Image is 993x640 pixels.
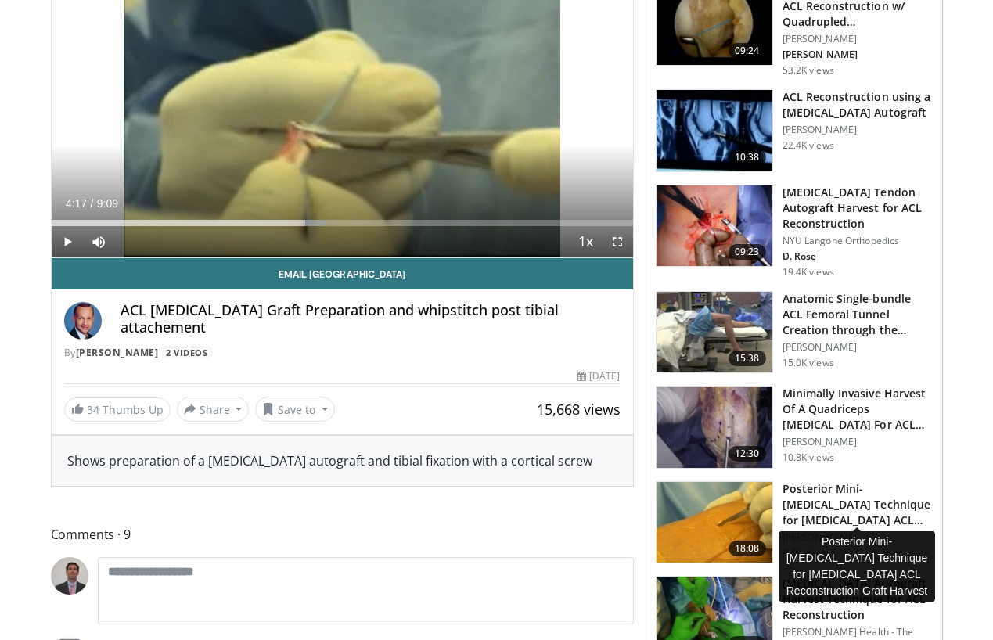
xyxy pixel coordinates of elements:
a: 34 Thumbs Up [64,397,171,422]
span: 10:38 [729,149,766,165]
span: 09:23 [729,244,766,260]
a: 10:38 ACL Reconstruction using a [MEDICAL_DATA] Autograft [PERSON_NAME] 22.4K views [656,89,933,172]
p: [PERSON_NAME] [783,124,933,136]
img: 243192_0000_1.png.150x105_q85_crop-smart_upscale.jpg [657,292,772,373]
img: Avatar [64,302,102,340]
h3: Minimally Invasive Harvest Of A Quadriceps [MEDICAL_DATA] For ACL Reco… [783,386,933,433]
button: Play [52,226,83,257]
a: 2 Videos [161,346,213,359]
div: [DATE] [577,369,620,383]
span: 15,668 views [537,400,621,419]
h3: Anatomic Single-bundle ACL Femoral Tunnel Creation through the Anter… [783,291,933,338]
p: 15.0K views [783,357,834,369]
a: 12:30 Minimally Invasive Harvest Of A Quadriceps [MEDICAL_DATA] For ACL Reco… [PERSON_NAME] 10.8K... [656,386,933,469]
button: Fullscreen [602,226,633,257]
p: [PERSON_NAME] [783,436,933,448]
a: 09:23 [MEDICAL_DATA] Tendon Autograft Harvest for ACL Reconstruction NYU Langone Orthopedics D. R... [656,185,933,279]
img: FZUcRHgrY5h1eNdH4xMDoxOjA4MTsiGN.150x105_q85_crop-smart_upscale.jpg [657,387,772,468]
p: 10.8K views [783,451,834,464]
p: NYU Langone Orthopedics [783,235,933,247]
button: Share [177,397,250,422]
a: Email [GEOGRAPHIC_DATA] [52,258,633,289]
p: [PERSON_NAME] [783,341,933,354]
button: Playback Rate [570,226,602,257]
button: Save to [255,397,335,422]
span: Comments 9 [51,524,634,545]
h3: Posterior Mini-[MEDICAL_DATA] Technique for [MEDICAL_DATA] ACL Reconstruction G… [783,481,933,528]
span: 9:09 [97,197,118,210]
p: [PERSON_NAME] [783,33,933,45]
p: 53.2K views [783,64,834,77]
span: 09:24 [729,43,766,59]
a: [PERSON_NAME] [76,346,159,359]
h3: ACL Reconstruction using a [MEDICAL_DATA] Autograft [783,89,933,120]
span: 4:17 [66,197,87,210]
button: Mute [83,226,114,257]
img: 38725_0000_3.png.150x105_q85_crop-smart_upscale.jpg [657,90,772,171]
span: 18:08 [729,541,766,556]
div: By [64,346,621,360]
img: Q2xRg7exoPLTwO8X4xMDoxOjBrO-I4W8.150x105_q85_crop-smart_upscale.jpg [657,482,772,563]
div: Shows preparation of a [MEDICAL_DATA] autograft and tibial fixation with a cortical screw [67,451,617,470]
h3: [MEDICAL_DATA] Tendon Autograft Harvest for ACL Reconstruction [783,185,933,232]
p: 19.4K views [783,266,834,279]
a: 18:08 Posterior Mini-[MEDICAL_DATA] Technique for [MEDICAL_DATA] ACL Reconstruction G… [PERSON_NA... [656,481,933,564]
p: [PERSON_NAME] [783,49,933,61]
img: Avatar [51,557,88,595]
span: 34 [87,402,99,417]
p: 22.4K views [783,139,834,152]
h4: ACL [MEDICAL_DATA] Graft Preparation and whipstitch post tibial attachement [121,302,621,336]
div: Posterior Mini-[MEDICAL_DATA] Technique for [MEDICAL_DATA] ACL Reconstruction Graft Harvest [779,531,935,602]
a: 15:38 Anatomic Single-bundle ACL Femoral Tunnel Creation through the Anter… [PERSON_NAME] 15.0K v... [656,291,933,374]
img: 66815087-d692-4d42-9e66-911891f535c0.jpg.150x105_q85_crop-smart_upscale.jpg [657,185,772,267]
span: 15:38 [729,351,766,366]
span: 12:30 [729,446,766,462]
div: Progress Bar [52,220,633,226]
span: / [91,197,94,210]
p: D. Rose [783,250,933,263]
